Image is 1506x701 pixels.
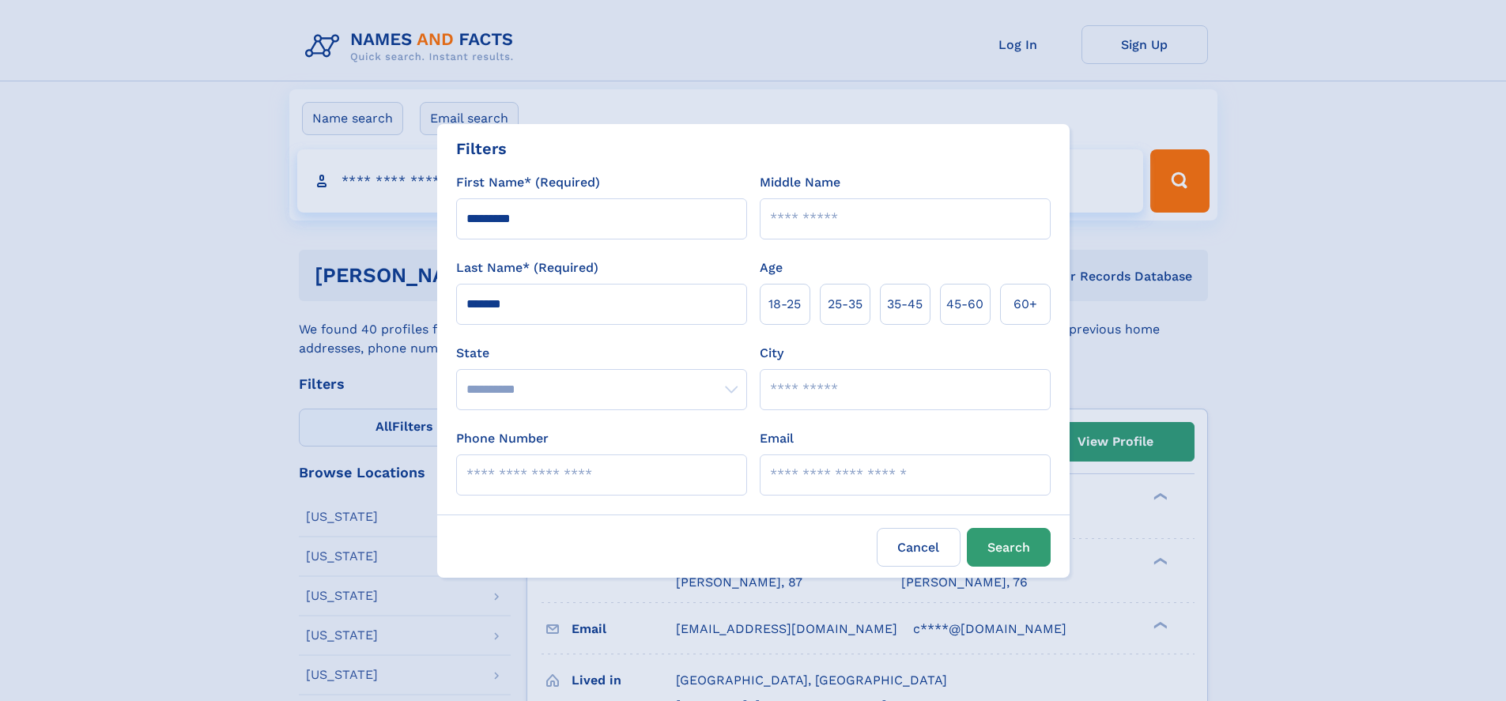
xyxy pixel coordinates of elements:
label: City [760,344,783,363]
span: 60+ [1013,295,1037,314]
span: 35‑45 [887,295,923,314]
label: Email [760,429,794,448]
span: 25‑35 [828,295,862,314]
span: 18‑25 [768,295,801,314]
label: Age [760,258,783,277]
label: Last Name* (Required) [456,258,598,277]
label: Phone Number [456,429,549,448]
button: Search [967,528,1051,567]
span: 45‑60 [946,295,983,314]
label: State [456,344,747,363]
label: First Name* (Required) [456,173,600,192]
label: Middle Name [760,173,840,192]
label: Cancel [877,528,961,567]
div: Filters [456,137,507,160]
